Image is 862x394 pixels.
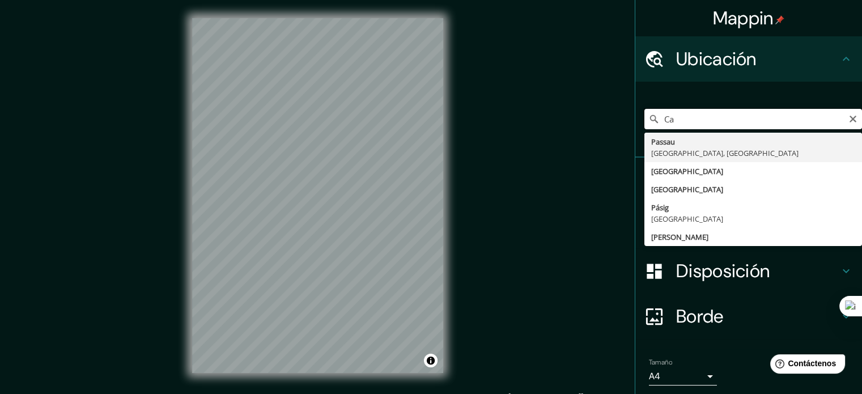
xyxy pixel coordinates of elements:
div: Borde [635,294,862,339]
font: [GEOGRAPHIC_DATA] [651,166,723,176]
font: Passau [651,137,675,147]
div: A4 [649,367,717,385]
font: Ubicación [676,47,757,71]
font: A4 [649,370,660,382]
font: Pásig [651,202,669,213]
font: [GEOGRAPHIC_DATA], [GEOGRAPHIC_DATA] [651,148,799,158]
font: [GEOGRAPHIC_DATA] [651,214,723,224]
font: Mappin [713,6,774,30]
button: Claro [848,113,857,124]
button: Activar o desactivar atribución [424,354,438,367]
div: Estilo [635,203,862,248]
canvas: Mapa [192,18,443,373]
font: Tamaño [649,358,672,367]
font: Disposición [676,259,770,283]
iframe: Lanzador de widgets de ayuda [761,350,850,382]
font: [GEOGRAPHIC_DATA] [651,184,723,194]
input: Elige tu ciudad o zona [644,109,862,129]
div: Disposición [635,248,862,294]
img: pin-icon.png [775,15,784,24]
font: [PERSON_NAME] [651,232,708,242]
div: Patas [635,158,862,203]
font: Borde [676,304,724,328]
div: Ubicación [635,36,862,82]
